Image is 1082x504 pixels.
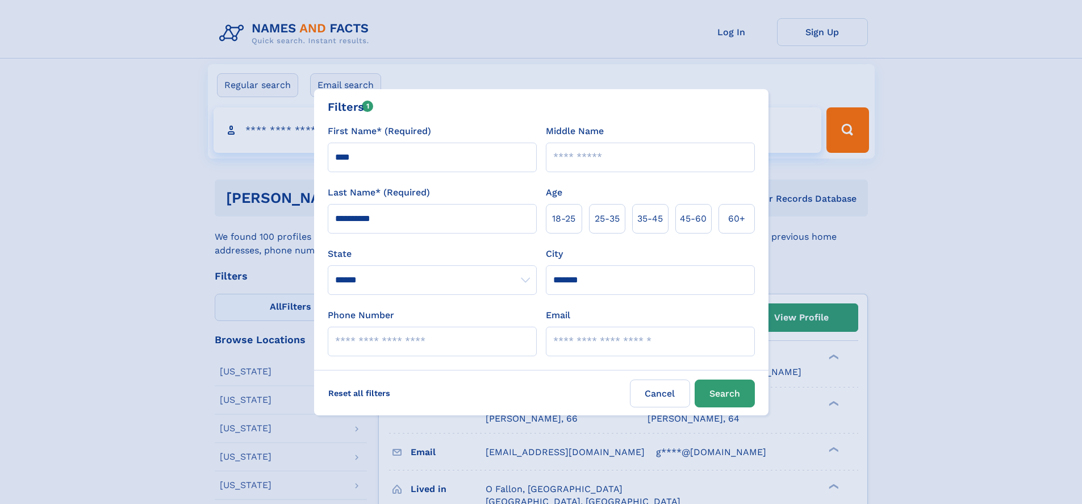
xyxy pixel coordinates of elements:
label: City [546,247,563,261]
span: 35‑45 [637,212,663,226]
label: Email [546,309,570,322]
label: Last Name* (Required) [328,186,430,199]
div: Filters [328,98,374,115]
label: First Name* (Required) [328,124,431,138]
label: State [328,247,537,261]
button: Search [695,380,755,407]
label: Age [546,186,562,199]
span: 60+ [728,212,745,226]
span: 25‑35 [595,212,620,226]
label: Reset all filters [321,380,398,407]
label: Cancel [630,380,690,407]
label: Phone Number [328,309,394,322]
span: 18‑25 [552,212,575,226]
span: 45‑60 [680,212,707,226]
label: Middle Name [546,124,604,138]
